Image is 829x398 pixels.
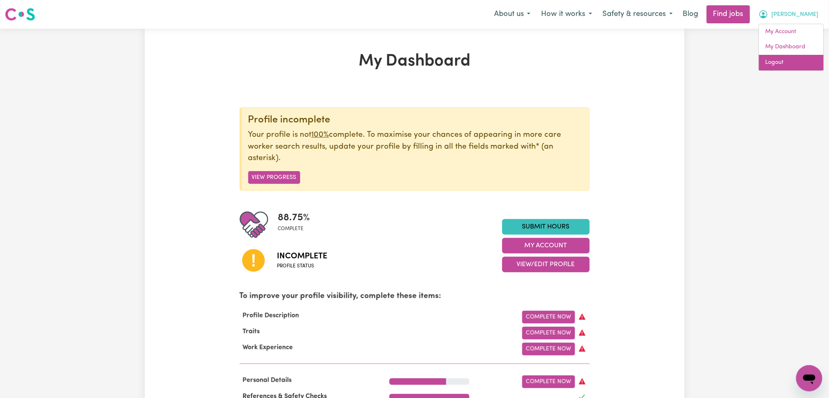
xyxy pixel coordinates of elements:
button: View/Edit Profile [502,257,590,272]
a: Careseekers logo [5,5,35,24]
button: My Account [502,238,590,253]
p: Your profile is not complete. To maximise your chances of appearing in more care worker search re... [248,129,583,165]
span: Work Experience [240,344,297,351]
a: Logout [759,55,824,70]
a: Find jobs [707,5,750,23]
div: Profile completeness: 88.75% [278,210,317,239]
a: Complete Now [522,311,575,323]
span: Incomplete [277,250,328,262]
span: complete [278,225,310,233]
a: Complete Now [522,343,575,355]
button: About us [489,6,536,23]
a: My Account [759,24,824,40]
a: Complete Now [522,375,575,388]
a: Complete Now [522,327,575,339]
button: My Account [753,6,824,23]
div: My Account [759,24,824,71]
h1: My Dashboard [240,52,590,71]
button: How it works [536,6,598,23]
button: Safety & resources [598,6,678,23]
img: Careseekers logo [5,7,35,22]
span: Traits [240,328,263,335]
a: Submit Hours [502,219,590,235]
div: Profile incomplete [248,114,583,126]
u: 100% [312,131,329,139]
span: Profile Description [240,312,303,319]
span: Profile status [277,262,328,270]
p: To improve your profile visibility, complete these items: [240,291,590,303]
a: My Dashboard [759,39,824,55]
span: 88.75 % [278,210,310,225]
iframe: Button to launch messaging window [796,365,822,391]
span: Personal Details [240,377,295,384]
a: Blog [678,5,703,23]
button: View Progress [248,171,300,184]
span: [PERSON_NAME] [772,10,819,19]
